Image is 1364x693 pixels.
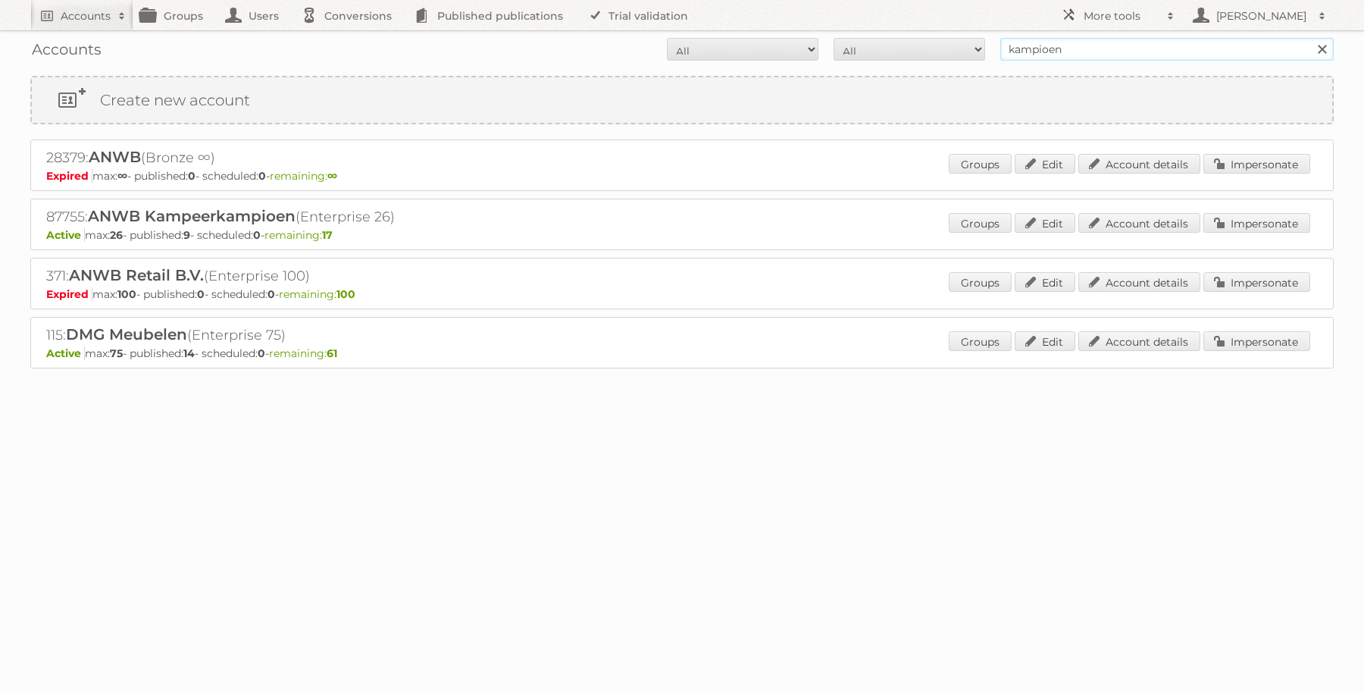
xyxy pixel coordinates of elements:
[1203,154,1310,174] a: Impersonate
[1015,154,1075,174] a: Edit
[1084,8,1159,24] h2: More tools
[66,325,187,343] span: DMG Meubelen
[61,8,111,24] h2: Accounts
[46,266,577,286] h2: 371: (Enterprise 100)
[188,169,196,183] strong: 0
[258,346,265,360] strong: 0
[258,169,266,183] strong: 0
[1078,213,1200,233] a: Account details
[1015,213,1075,233] a: Edit
[336,287,355,301] strong: 100
[327,169,337,183] strong: ∞
[197,287,205,301] strong: 0
[267,287,275,301] strong: 0
[322,228,333,242] strong: 17
[949,213,1012,233] a: Groups
[1015,331,1075,351] a: Edit
[1212,8,1311,24] h2: [PERSON_NAME]
[253,228,261,242] strong: 0
[949,331,1012,351] a: Groups
[1203,272,1310,292] a: Impersonate
[46,169,92,183] span: Expired
[46,346,85,360] span: Active
[32,77,1332,123] a: Create new account
[1203,331,1310,351] a: Impersonate
[46,228,1318,242] p: max: - published: - scheduled: -
[269,346,337,360] span: remaining:
[183,346,195,360] strong: 14
[46,346,1318,360] p: max: - published: - scheduled: -
[46,287,1318,301] p: max: - published: - scheduled: -
[46,148,577,168] h2: 28379: (Bronze ∞)
[279,287,355,301] span: remaining:
[89,148,141,166] span: ANWB
[46,228,85,242] span: Active
[46,325,577,345] h2: 115: (Enterprise 75)
[1078,272,1200,292] a: Account details
[1078,154,1200,174] a: Account details
[1078,331,1200,351] a: Account details
[949,154,1012,174] a: Groups
[270,169,337,183] span: remaining:
[1203,213,1310,233] a: Impersonate
[264,228,333,242] span: remaining:
[117,169,127,183] strong: ∞
[46,207,577,227] h2: 87755: (Enterprise 26)
[69,266,204,284] span: ANWB Retail B.V.
[327,346,337,360] strong: 61
[110,346,123,360] strong: 75
[117,287,136,301] strong: 100
[46,169,1318,183] p: max: - published: - scheduled: -
[183,228,190,242] strong: 9
[88,207,296,225] span: ANWB Kampeerkampioen
[1015,272,1075,292] a: Edit
[46,287,92,301] span: Expired
[110,228,123,242] strong: 26
[949,272,1012,292] a: Groups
